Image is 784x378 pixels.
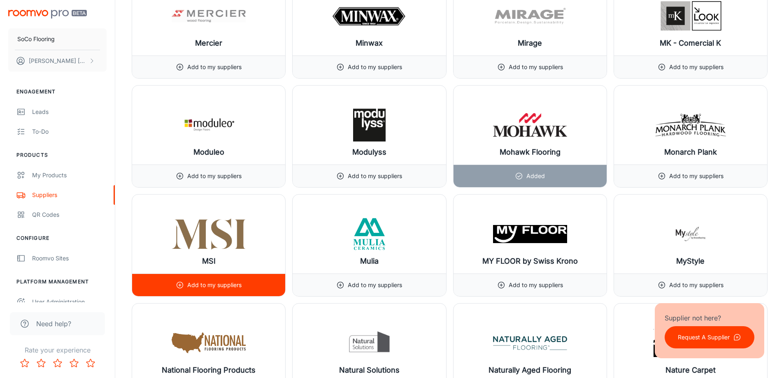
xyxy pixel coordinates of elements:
[665,326,754,348] button: Request A Supplier
[32,190,107,199] div: Suppliers
[66,355,82,371] button: Rate 4 star
[348,172,402,181] p: Add to my suppliers
[7,345,108,355] p: Rate your experience
[332,218,406,250] img: Mulia
[348,63,402,72] p: Add to my suppliers
[17,35,55,44] p: SoCo Flooring
[676,255,705,267] h6: MyStyle
[8,50,107,72] button: [PERSON_NAME] [PERSON_NAME]
[352,146,386,158] h6: Modulyss
[202,255,216,267] h6: MSI
[493,218,567,250] img: MY FLOOR by Swiss Krono
[172,327,246,359] img: National Flooring Products
[32,171,107,180] div: My Products
[669,281,724,290] p: Add to my suppliers
[82,355,99,371] button: Rate 5 star
[665,313,754,323] p: Supplier not here?
[32,107,107,116] div: Leads
[339,364,400,376] h6: Natural Solutions
[8,10,87,19] img: Roomvo PRO Beta
[195,37,222,49] h6: Mercier
[187,172,242,181] p: Add to my suppliers
[162,364,256,376] h6: National Flooring Products
[660,37,721,49] h6: MK - Comercial K
[32,210,107,219] div: QR Codes
[493,327,567,359] img: Naturally Aged Flooring
[32,254,107,263] div: Roomvo Sites
[36,319,71,329] span: Need help?
[489,364,571,376] h6: Naturally Aged Flooring
[500,146,561,158] h6: Mohawk Flooring
[32,297,107,306] div: User Administration
[16,355,33,371] button: Rate 1 star
[509,281,563,290] p: Add to my suppliers
[332,109,406,141] img: Modulyss
[654,327,728,359] img: Nature Carpet
[49,355,66,371] button: Rate 3 star
[172,218,246,250] img: MSI
[518,37,542,49] h6: Mirage
[509,63,563,72] p: Add to my suppliers
[482,255,578,267] h6: MY FLOOR by Swiss Krono
[29,56,87,65] p: [PERSON_NAME] [PERSON_NAME]
[493,109,567,141] img: Mohawk Flooring
[33,355,49,371] button: Rate 2 star
[654,109,728,141] img: Monarch Plank
[332,327,406,359] img: Natural Solutions
[665,364,716,376] h6: Nature Carpet
[187,281,242,290] p: Add to my suppliers
[187,63,242,72] p: Add to my suppliers
[669,63,724,72] p: Add to my suppliers
[193,146,224,158] h6: Moduleo
[356,37,383,49] h6: Minwax
[360,255,379,267] h6: Mulia
[348,281,402,290] p: Add to my suppliers
[654,218,728,250] img: MyStyle
[669,172,724,181] p: Add to my suppliers
[8,28,107,50] button: SoCo Flooring
[526,172,545,181] p: Added
[678,333,730,342] p: Request A Supplier
[172,109,246,141] img: Moduleo
[664,146,717,158] h6: Monarch Plank
[32,127,107,136] div: To-do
